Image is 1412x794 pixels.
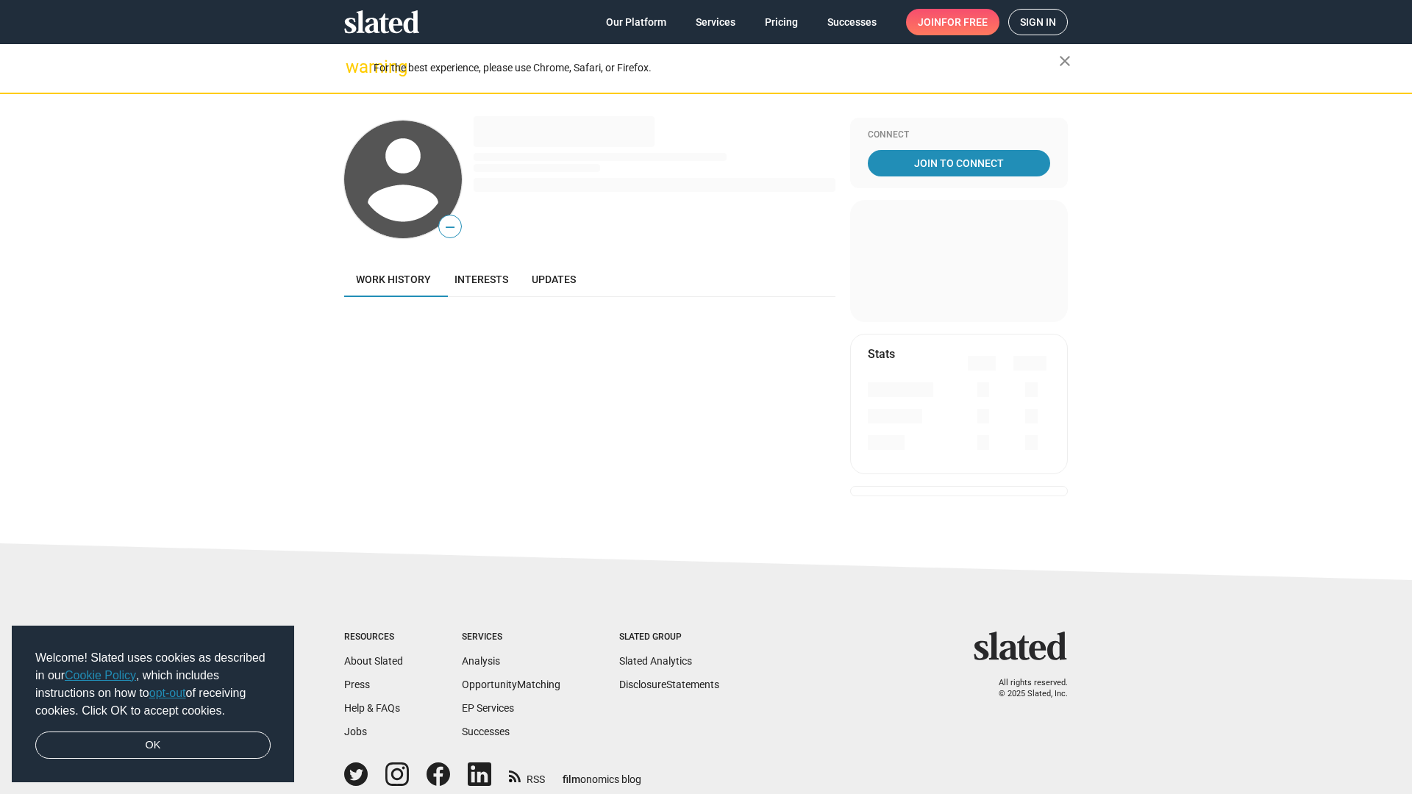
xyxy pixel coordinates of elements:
[619,655,692,667] a: Slated Analytics
[344,262,443,297] a: Work history
[941,9,988,35] span: for free
[827,9,877,35] span: Successes
[344,632,403,643] div: Resources
[462,632,560,643] div: Services
[443,262,520,297] a: Interests
[344,655,403,667] a: About Slated
[619,632,719,643] div: Slated Group
[606,9,666,35] span: Our Platform
[344,679,370,690] a: Press
[462,702,514,714] a: EP Services
[816,9,888,35] a: Successes
[868,129,1050,141] div: Connect
[753,9,810,35] a: Pricing
[906,9,999,35] a: Joinfor free
[439,218,461,237] span: —
[149,687,186,699] a: opt-out
[868,346,895,362] mat-card-title: Stats
[344,702,400,714] a: Help & FAQs
[619,679,719,690] a: DisclosureStatements
[462,679,560,690] a: OpportunityMatching
[983,678,1068,699] p: All rights reserved. © 2025 Slated, Inc.
[35,732,271,759] a: dismiss cookie message
[563,773,580,785] span: film
[563,761,641,787] a: filmonomics blog
[871,150,1047,176] span: Join To Connect
[594,9,678,35] a: Our Platform
[454,273,508,285] span: Interests
[918,9,988,35] span: Join
[462,726,510,737] a: Successes
[12,626,294,783] div: cookieconsent
[520,262,588,297] a: Updates
[684,9,747,35] a: Services
[509,764,545,787] a: RSS
[462,655,500,667] a: Analysis
[35,649,271,720] span: Welcome! Slated uses cookies as described in our , which includes instructions on how to of recei...
[868,150,1050,176] a: Join To Connect
[344,726,367,737] a: Jobs
[765,9,798,35] span: Pricing
[65,669,136,682] a: Cookie Policy
[374,58,1059,78] div: For the best experience, please use Chrome, Safari, or Firefox.
[346,58,363,76] mat-icon: warning
[532,273,576,285] span: Updates
[1008,9,1068,35] a: Sign in
[356,273,431,285] span: Work history
[1020,10,1056,35] span: Sign in
[1056,52,1074,70] mat-icon: close
[696,9,735,35] span: Services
